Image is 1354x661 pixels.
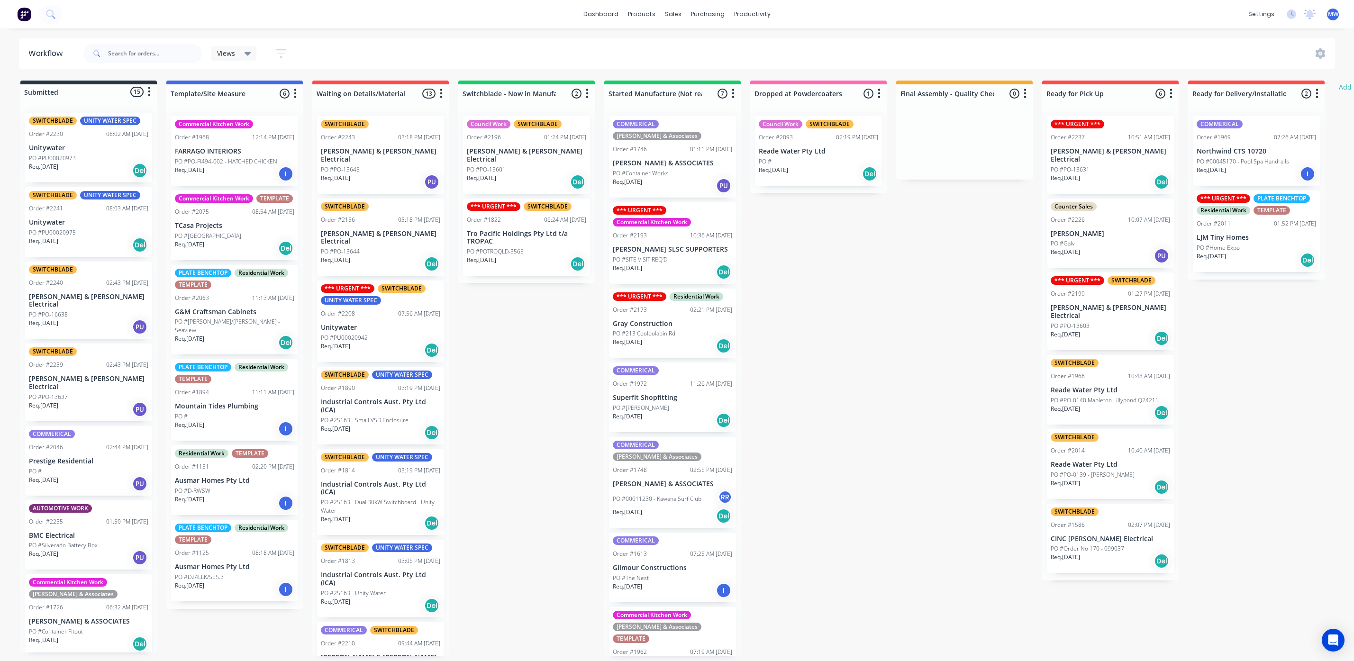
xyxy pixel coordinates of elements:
[235,524,288,532] div: Residential Work
[613,574,649,582] p: PO #The Nest
[1154,174,1169,190] div: Del
[690,145,732,154] div: 01:11 PM [DATE]
[106,279,148,287] div: 02:43 PM [DATE]
[80,191,140,199] div: UNITY WATER SPEC
[1051,553,1080,561] p: Req. [DATE]
[321,543,369,552] div: SWITCHBLADE
[690,466,732,474] div: 02:55 PM [DATE]
[175,375,211,383] div: TEMPLATE
[25,426,152,496] div: COMMERICALOrder #204602:44 PM [DATE]Prestige ResidentialPO #Req.[DATE]PU
[609,116,736,198] div: COMMERICAL[PERSON_NAME] & AssociatesOrder #174601:11 PM [DATE][PERSON_NAME] & ASSOCIATESPO #Conta...
[1051,386,1170,394] p: Reade Water Pty Ltd
[613,120,659,128] div: COMMERICAL
[398,384,440,392] div: 03:19 PM [DATE]
[1128,133,1170,142] div: 10:51 AM [DATE]
[609,533,736,602] div: COMMERICALOrder #161307:25 AM [DATE]Gilmour ConstructionsPO #The NestReq.[DATE]I
[317,367,444,444] div: SWITCHBLADEUNITY WATER SPECOrder #189003:19 PM [DATE]Industrial Controls Aust. Pty Ltd (ICA)PO #2...
[321,147,440,163] p: [PERSON_NAME] & [PERSON_NAME] Electrical
[424,256,439,272] div: Del
[278,166,293,181] div: I
[1197,166,1226,174] p: Req. [DATE]
[252,208,294,216] div: 08:54 AM [DATE]
[321,165,360,174] p: PO #PO-13645
[759,133,793,142] div: Order #2093
[609,437,736,528] div: COMMERICAL[PERSON_NAME] & AssociatesOrder #174802:55 PM [DATE][PERSON_NAME] & ASSOCIATESPO #00011...
[862,166,877,181] div: Del
[175,495,204,504] p: Req. [DATE]
[321,309,355,318] div: Order #2208
[1051,216,1085,224] div: Order #2226
[467,165,506,174] p: PO #PO-13601
[759,166,788,174] p: Req. [DATE]
[424,516,439,531] div: Del
[613,338,642,346] p: Req. [DATE]
[132,550,147,565] div: PU
[175,157,277,166] p: PO #PO-FI494-002 - HATCHED CHICKEN
[321,425,350,433] p: Req. [DATE]
[1197,206,1250,215] div: Residential Work
[29,265,77,274] div: SWITCHBLADE
[613,394,732,402] p: Superfit Shopfitting
[132,402,147,417] div: PU
[252,388,294,397] div: 11:11 AM [DATE]
[1047,355,1174,425] div: SWITCHBLADEOrder #196610:48 AM [DATE]Reade Water Pty LtdPO #PO-0140 Mapleton Lillypond Q24211Req....
[524,202,572,211] div: SWITCHBLADE
[570,256,585,272] div: Del
[1051,322,1090,330] p: PO #PO-13603
[252,549,294,557] div: 08:18 AM [DATE]
[278,421,293,436] div: I
[29,218,148,226] p: Unitywater
[321,324,440,332] p: Unitywater
[321,133,355,142] div: Order #2243
[171,116,298,186] div: Commercial Kitchen WorkOrder #196812:14 PM [DATE]FARRAGO INTERIORSPO #PO-FI494-002 - HATCHED CHIC...
[467,247,524,256] p: PO #POTROQLD-3565
[1047,199,1174,268] div: Counter SalesOrder #222610:07 AM [DATE][PERSON_NAME]PO #GalvReq.[DATE]PU
[1051,304,1170,320] p: [PERSON_NAME] & [PERSON_NAME] Electrical
[1197,234,1316,242] p: LJM Tiny Homes
[132,163,147,178] div: Del
[1051,165,1090,174] p: PO #PO-13631
[1193,116,1320,186] div: COMMERICALOrder #196907:26 AM [DATE]Northwind CTS 10720PO #00045170 - Pool Spa HandrailsReq.[DATE]I
[175,133,209,142] div: Order #1968
[1051,535,1170,543] p: CINC [PERSON_NAME] Electrical
[29,443,63,452] div: Order #2046
[278,496,293,511] div: I
[29,532,148,540] p: BMC Electrical
[175,269,231,277] div: PLATE BENCHTOP
[579,7,623,21] a: dashboard
[25,262,152,339] div: SWITCHBLADEOrder #224002:43 PM [DATE][PERSON_NAME] & [PERSON_NAME] ElectricalPO #PO-16638Req.[DAT...
[29,130,63,138] div: Order #2230
[613,245,732,254] p: [PERSON_NAME] SLSC SUPPORTERS
[378,284,426,293] div: SWITCHBLADE
[1254,194,1310,203] div: PLATE BENCHTOP
[716,178,731,193] div: PU
[609,289,736,358] div: *** URGENT ***Residential WorkOrder #217302:21 PM [DATE]Gray ConstructionPO #213 Cooloolabin RdRe...
[613,564,732,572] p: Gilmour Constructions
[317,540,444,617] div: SWITCHBLADEUNITY WATER SPECOrder #181303:05 PM [DATE]Industrial Controls Aust. Pty Ltd (ICA)PO #2...
[29,319,58,327] p: Req. [DATE]
[1051,372,1085,380] div: Order #1966
[321,202,369,211] div: SWITCHBLADE
[836,133,878,142] div: 02:19 PM [DATE]
[321,480,440,497] p: Industrial Controls Aust. Pty Ltd (ICA)
[1328,10,1338,18] span: MW
[613,132,701,140] div: [PERSON_NAME] & Associates
[25,500,152,570] div: AUTOMOTIVE WORKOrder #223501:50 PM [DATE]BMC ElectricalPO #Silverado Battery BoxReq.[DATE]PU
[424,343,439,358] div: Del
[317,281,444,362] div: *** URGENT ***SWITCHBLADEUNITY WATER SPECOrder #220807:56 AM [DATE]UnitywaterPO #PU00020942Req.[D...
[613,412,642,421] p: Req. [DATE]
[463,199,590,276] div: *** URGENT ***SWITCHBLADEOrder #182206:24 AM [DATE]Tro Pacific Holdings Pty Ltd t/a TROPACPO #POT...
[175,222,294,230] p: TCasa Projects
[175,388,209,397] div: Order #1894
[321,296,381,305] div: UNITY WATER SPEC
[25,574,152,656] div: Commercial Kitchen Work[PERSON_NAME] & AssociatesOrder #172606:32 AM [DATE][PERSON_NAME] & ASSOCI...
[317,116,444,194] div: SWITCHBLADEOrder #224303:18 PM [DATE][PERSON_NAME] & [PERSON_NAME] ElectricalPO #PO-13645Req.[DAT...
[1051,433,1099,442] div: SWITCHBLADE
[321,416,409,425] p: PO #25163 - Small VSD Enclosure
[175,462,209,471] div: Order #1131
[175,166,204,174] p: Req. [DATE]
[175,317,294,335] p: PO #[PERSON_NAME]/[PERSON_NAME] - Seaview
[398,466,440,475] div: 03:19 PM [DATE]
[1047,116,1174,194] div: *** URGENT ***Order #223710:51 AM [DATE][PERSON_NAME] & [PERSON_NAME] ElectricalPO #PO-13631Req.[...
[25,113,152,182] div: SWITCHBLADEUNITY WATER SPECOrder #223008:02 AM [DATE]UnitywaterPO #PU00020973Req.[DATE]Del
